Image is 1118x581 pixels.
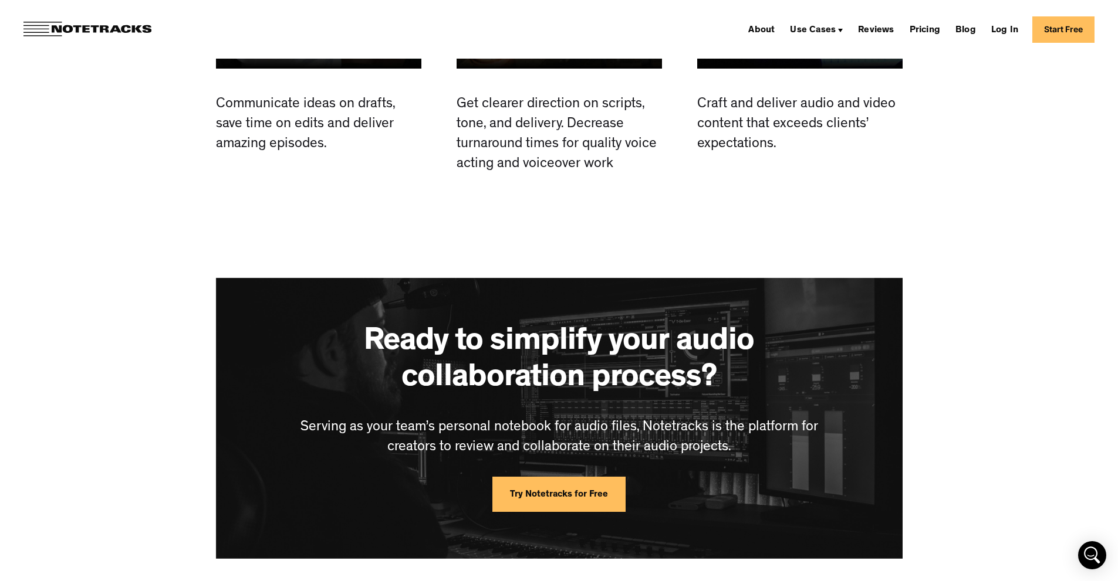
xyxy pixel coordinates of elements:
[744,20,779,39] a: About
[697,95,903,155] p: Craft and deliver audio and video content that exceeds clients’ expectations.
[457,95,662,175] p: Get clearer direction on scripts, tone, and delivery. Decrease turnaround times for quality voice...
[1032,16,1095,43] a: Start Free
[853,20,899,39] a: Reviews
[275,325,844,397] div: Ready to simplify your audio collaboration process?
[492,477,626,512] a: Try Notetracks for Free
[785,20,847,39] div: Use Cases
[790,26,836,35] div: Use Cases
[216,95,421,155] p: Communicate ideas on drafts, save time on edits and deliver amazing episodes.
[987,20,1023,39] a: Log In
[1078,541,1106,569] div: Open Intercom Messenger
[951,20,981,39] a: Blog
[275,418,844,458] p: Serving as your team’s personal notebook for audio files, Notetracks is the platform for creators...
[905,20,945,39] a: Pricing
